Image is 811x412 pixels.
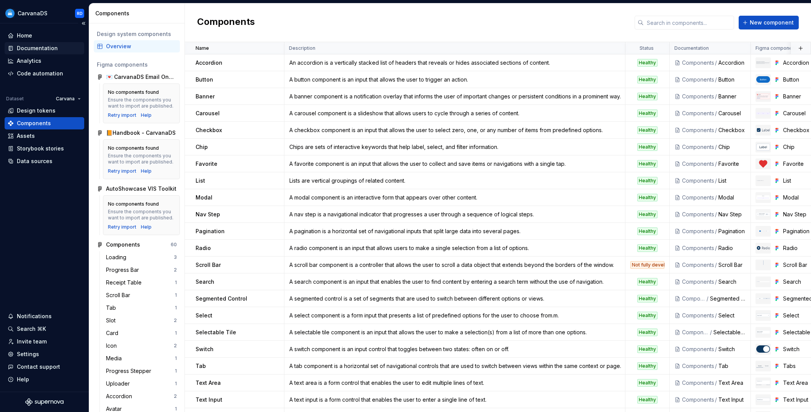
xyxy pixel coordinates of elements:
[196,295,247,302] p: Segmented Control
[637,227,658,235] div: Healthy
[106,73,177,81] div: 💌 CarvanaDS Email Onboarding Guide
[17,312,52,320] div: Notifications
[714,59,718,67] div: /
[5,55,84,67] a: Analytics
[285,379,625,387] div: A text area is a form control that enables the user to edit multiple lines of text.
[17,57,41,65] div: Analytics
[718,93,746,100] div: Banner
[94,127,180,139] a: 📙Handbook - CarvanaDS
[714,110,718,117] div: /
[103,365,180,377] a: Progress Stepper1
[106,241,140,249] div: Components
[718,110,746,117] div: Carousel
[5,348,84,360] a: Settings
[759,159,768,168] img: Favorite
[637,194,658,201] div: Healthy
[97,61,177,69] div: Figma components
[17,32,32,39] div: Home
[174,254,177,260] div: 3
[103,289,180,301] a: Scroll Bar1
[108,168,136,174] button: Retry import
[197,16,255,29] h2: Components
[713,329,746,336] div: Selectable Tile
[52,93,84,104] button: Carvana
[17,119,51,127] div: Components
[682,345,714,353] div: Components
[718,312,746,319] div: Select
[718,143,746,151] div: Chip
[97,30,177,38] div: Design system components
[637,345,658,353] div: Healthy
[106,367,154,375] div: Progress Stepper
[756,112,770,115] img: Carousel
[196,143,208,151] p: Chip
[637,76,658,83] div: Healthy
[674,45,709,51] p: Documentation
[5,155,84,167] a: Data sources
[196,76,213,83] p: Button
[637,278,658,286] div: Healthy
[141,168,152,174] div: Help
[756,213,770,216] img: Nav Step
[718,345,746,353] div: Switch
[106,329,121,337] div: Card
[714,278,718,286] div: /
[637,312,658,319] div: Healthy
[108,224,136,230] button: Retry import
[17,145,64,152] div: Storybook stories
[175,292,177,298] div: 1
[682,76,714,83] div: Components
[682,362,714,370] div: Components
[108,112,136,118] div: Retry import
[756,345,770,353] img: Switch
[5,42,84,54] a: Documentation
[175,406,177,412] div: 1
[682,211,714,218] div: Components
[285,211,625,218] div: A nav step is a navigational indicator that progresses a user through a sequence of logical steps.
[25,398,64,406] a: Supernova Logo
[5,142,84,155] a: Storybook stories
[5,373,84,386] button: Help
[637,93,658,100] div: Healthy
[709,329,713,336] div: /
[285,177,625,185] div: Lists are vertical groupings of related content.
[739,16,799,29] button: New component
[682,278,714,286] div: Components
[285,227,625,235] div: A pagination is a horizontal set of navigational inputs that split large data into several pages.
[174,343,177,349] div: 2
[94,239,180,251] a: Components60
[106,291,133,299] div: Scroll Bar
[94,71,180,83] a: 💌 CarvanaDS Email Onboarding Guide
[682,396,714,404] div: Components
[196,177,205,185] p: List
[141,112,152,118] div: Help
[196,261,221,269] p: Scroll Bar
[106,392,135,400] div: Accordion
[714,396,718,404] div: /
[56,96,75,102] span: Carvana
[196,59,222,67] p: Accordion
[682,177,714,185] div: Components
[106,342,120,350] div: Icon
[106,129,176,137] div: 📙Handbook - CarvanaDS
[5,67,84,80] a: Code automation
[637,126,658,134] div: Healthy
[5,323,84,335] button: Search ⌘K
[196,126,222,134] p: Checkbox
[756,231,770,232] img: Pagination
[714,76,718,83] div: /
[103,276,180,289] a: Receipt Table1
[682,379,714,387] div: Components
[18,10,47,17] div: CarvanaDS
[103,390,180,402] a: Accordion2
[682,244,714,252] div: Components
[285,362,625,370] div: A tab component is a horizontal set of navigational controls that are used to switch between view...
[756,364,770,367] img: Tabs
[763,260,764,270] img: Scroll Bar
[682,59,714,67] div: Components
[682,93,714,100] div: Components
[750,19,794,26] span: New component
[196,244,211,252] p: Radio
[103,302,180,314] a: Tab1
